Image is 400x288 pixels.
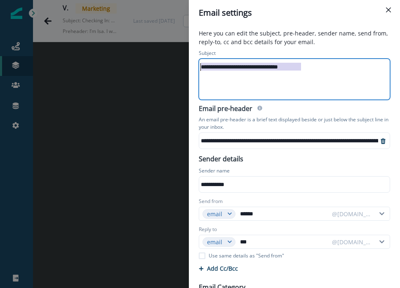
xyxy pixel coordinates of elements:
[332,238,372,246] div: @[DOMAIN_NAME]
[332,210,372,218] div: @[DOMAIN_NAME]
[380,138,386,144] svg: remove-preheader
[199,7,390,19] div: Email settings
[194,29,395,48] p: Here you can edit the subject, pre-header, sender name, send from, reply-to, cc and bcc details f...
[209,252,284,260] p: Use same details as "Send from"
[199,226,217,233] label: Reply to
[199,114,390,132] p: An email pre-header is a brief text displayed beside or just below the subject line in your inbox.
[199,198,223,205] label: Send from
[199,50,216,59] p: Subject
[194,152,248,164] p: Sender details
[207,210,224,218] div: email
[207,238,224,246] div: email
[199,264,238,272] button: Add Cc/Bcc
[199,167,230,176] p: Sender name
[382,3,395,17] button: Close
[199,105,252,114] h2: Email pre-header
